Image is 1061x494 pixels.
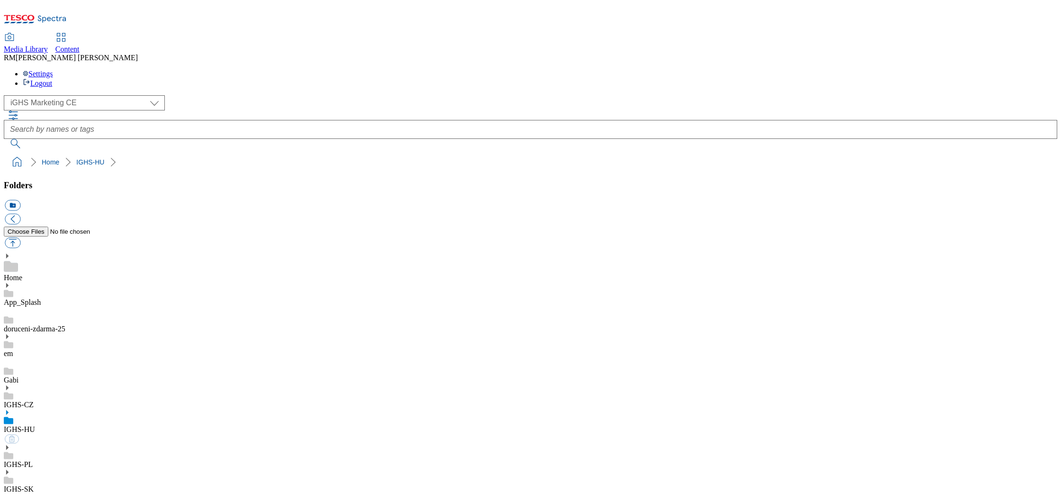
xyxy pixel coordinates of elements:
a: Gabi [4,376,18,384]
span: Content [55,45,80,53]
input: Search by names or tags [4,120,1057,139]
a: IGHS-PL [4,460,33,468]
a: Home [4,274,22,282]
a: App_Splash [4,298,41,306]
a: IGHS-SK [4,485,34,493]
a: Logout [23,79,52,87]
h3: Folders [4,180,1057,191]
a: Home [42,158,59,166]
a: IGHS-HU [76,158,104,166]
span: [PERSON_NAME] [PERSON_NAME] [16,54,138,62]
a: Settings [23,70,53,78]
nav: breadcrumb [4,153,1057,171]
a: IGHS-HU [4,425,35,433]
a: Content [55,34,80,54]
a: doruceni-zdarma-25 [4,325,65,333]
span: RM [4,54,16,62]
a: em [4,349,13,357]
a: home [9,155,25,170]
span: Media Library [4,45,48,53]
a: IGHS-CZ [4,401,34,409]
a: Media Library [4,34,48,54]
